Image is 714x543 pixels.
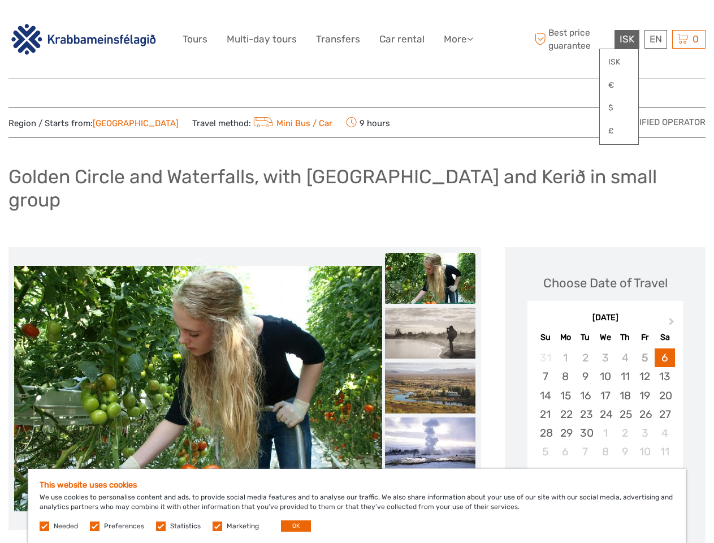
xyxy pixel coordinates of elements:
[615,442,635,461] div: Choose Thursday, October 9th, 2025
[8,118,179,130] span: Region / Starts from:
[575,405,595,424] div: Choose Tuesday, September 23rd, 2025
[379,31,425,48] a: Car rental
[556,424,575,442] div: Choose Monday, September 29th, 2025
[281,520,311,532] button: OK
[655,405,674,424] div: Choose Saturday, September 27th, 2025
[316,31,360,48] a: Transfers
[385,308,475,359] img: a5ec511bdb93491082ff8628d133a763_slider_thumbnail.jpg
[595,348,615,367] div: Not available Wednesday, September 3rd, 2025
[595,442,615,461] div: Choose Wednesday, October 8th, 2025
[531,348,679,461] div: month 2025-09
[635,367,655,386] div: Choose Friday, September 12th, 2025
[600,98,638,118] a: $
[655,386,674,405] div: Choose Saturday, September 20th, 2025
[385,417,475,468] img: fac3738c0da74e208844f1b135e88b95_slider_thumbnail.jpg
[635,386,655,405] div: Choose Friday, September 19th, 2025
[575,367,595,386] div: Choose Tuesday, September 9th, 2025
[104,522,144,531] label: Preferences
[535,442,555,461] div: Choose Sunday, October 5th, 2025
[691,33,700,45] span: 0
[635,348,655,367] div: Not available Friday, September 5th, 2025
[635,424,655,442] div: Choose Friday, October 3rd, 2025
[130,18,144,31] button: Open LiveChat chat widget
[655,442,674,461] div: Choose Saturday, October 11th, 2025
[575,330,595,345] div: Tu
[385,253,475,304] img: fc319edc7d5349e5846d9b56879cdabf_slider_thumbnail.jpg
[54,522,78,531] label: Needed
[444,31,473,48] a: More
[535,348,555,367] div: Not available Sunday, August 31st, 2025
[535,367,555,386] div: Choose Sunday, September 7th, 2025
[655,424,674,442] div: Choose Saturday, October 4th, 2025
[595,386,615,405] div: Choose Wednesday, September 17th, 2025
[183,31,207,48] a: Tours
[575,442,595,461] div: Choose Tuesday, October 7th, 2025
[575,386,595,405] div: Choose Tuesday, September 16th, 2025
[227,31,297,48] a: Multi-day tours
[615,367,635,386] div: Choose Thursday, September 11th, 2025
[615,386,635,405] div: Choose Thursday, September 18th, 2025
[615,424,635,442] div: Choose Thursday, October 2nd, 2025
[595,367,615,386] div: Choose Wednesday, September 10th, 2025
[635,330,655,345] div: Fr
[600,75,638,96] a: €
[600,52,638,72] a: ISK
[527,312,683,324] div: [DATE]
[556,386,575,405] div: Choose Monday, September 15th, 2025
[535,386,555,405] div: Choose Sunday, September 14th, 2025
[575,348,595,367] div: Not available Tuesday, September 2nd, 2025
[346,115,390,131] span: 9 hours
[635,405,655,424] div: Choose Friday, September 26th, 2025
[535,405,555,424] div: Choose Sunday, September 21st, 2025
[635,442,655,461] div: Choose Friday, October 10th, 2025
[644,30,667,49] div: EN
[595,330,615,345] div: We
[655,348,674,367] div: Choose Saturday, September 6th, 2025
[14,266,382,511] img: 888a1715338a4fb7a2edfdb78d2bb77b_main_slider.jpg
[543,274,668,292] div: Choose Date of Travel
[170,522,201,531] label: Statistics
[556,442,575,461] div: Choose Monday, October 6th, 2025
[623,117,706,128] span: Verified Operator
[8,22,159,57] img: 3142-b3e26b51-08fe-4449-b938-50ec2168a4a0_logo_big.png
[556,405,575,424] div: Choose Monday, September 22nd, 2025
[227,522,259,531] label: Marketing
[620,33,634,45] span: ISK
[615,330,635,345] div: Th
[16,20,128,29] p: We're away right now. Please check back later!
[600,121,638,141] a: £
[8,165,706,211] h1: Golden Circle and Waterfalls, with [GEOGRAPHIC_DATA] and Kerið in small group
[655,330,674,345] div: Sa
[615,348,635,367] div: Not available Thursday, September 4th, 2025
[595,405,615,424] div: Choose Wednesday, September 24th, 2025
[385,363,475,413] img: 21d2284d9b84461284580f3a5e74a39a_slider_thumbnail.jpg
[575,424,595,442] div: Choose Tuesday, September 30th, 2025
[93,118,179,128] a: [GEOGRAPHIC_DATA]
[556,348,575,367] div: Not available Monday, September 1st, 2025
[28,469,686,543] div: We use cookies to personalise content and ads, to provide social media features and to analyse ou...
[595,424,615,442] div: Choose Wednesday, October 1st, 2025
[535,424,555,442] div: Choose Sunday, September 28th, 2025
[531,27,612,51] span: Best price guarantee
[535,330,555,345] div: Su
[40,480,674,490] h5: This website uses cookies
[251,118,332,128] a: Mini Bus / Car
[664,315,682,333] button: Next Month
[556,330,575,345] div: Mo
[615,405,635,424] div: Choose Thursday, September 25th, 2025
[655,367,674,386] div: Choose Saturday, September 13th, 2025
[192,115,332,131] span: Travel method:
[556,367,575,386] div: Choose Monday, September 8th, 2025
